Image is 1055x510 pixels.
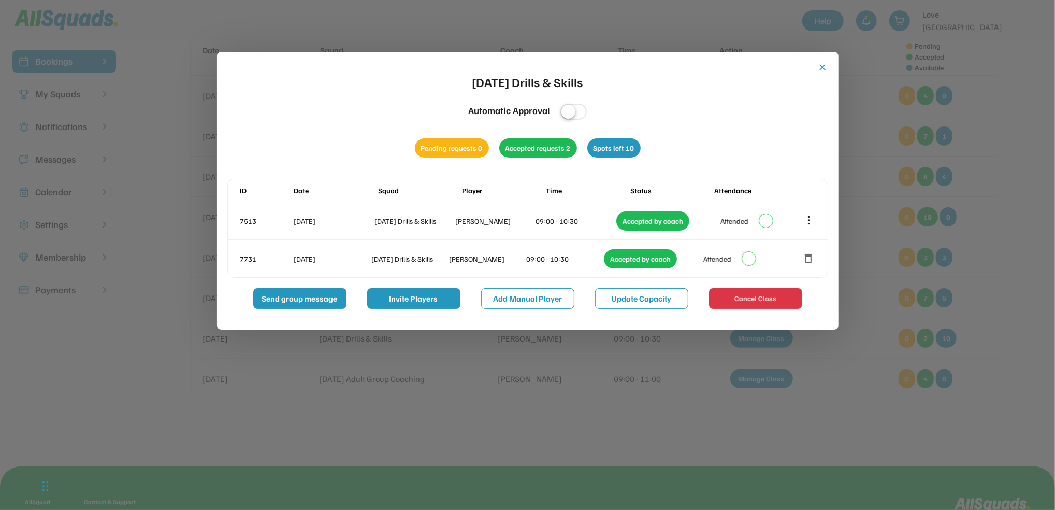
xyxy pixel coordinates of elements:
[803,252,815,265] button: delete
[546,185,628,196] div: Time
[455,216,534,226] div: [PERSON_NAME]
[462,185,544,196] div: Player
[294,185,376,196] div: Date
[536,216,615,226] div: 09:00 - 10:30
[449,253,525,264] div: [PERSON_NAME]
[720,216,748,226] div: Attended
[481,288,574,309] button: Add Manual Player
[630,185,712,196] div: Status
[240,185,292,196] div: ID
[378,185,460,196] div: Squad
[587,138,641,158] div: Spots left 10
[472,73,583,91] div: [DATE] Drills & Skills
[240,216,292,226] div: 7513
[616,211,689,231] div: Accepted by coach
[294,253,370,264] div: [DATE]
[703,253,731,264] div: Attended
[240,253,292,264] div: 7731
[415,138,489,158] div: Pending requests 0
[294,216,373,226] div: [DATE]
[818,62,828,73] button: close
[367,288,460,309] button: Invite Players
[595,288,688,309] button: Update Capacity
[604,249,677,268] div: Accepted by coach
[374,216,453,226] div: [DATE] Drills & Skills
[468,104,550,118] div: Automatic Approval
[253,288,346,309] button: Send group message
[499,138,577,158] div: Accepted requests 2
[709,288,802,309] button: Cancel Class
[527,253,602,264] div: 09:00 - 10:30
[714,185,796,196] div: Attendance
[371,253,447,264] div: [DATE] Drills & Skills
